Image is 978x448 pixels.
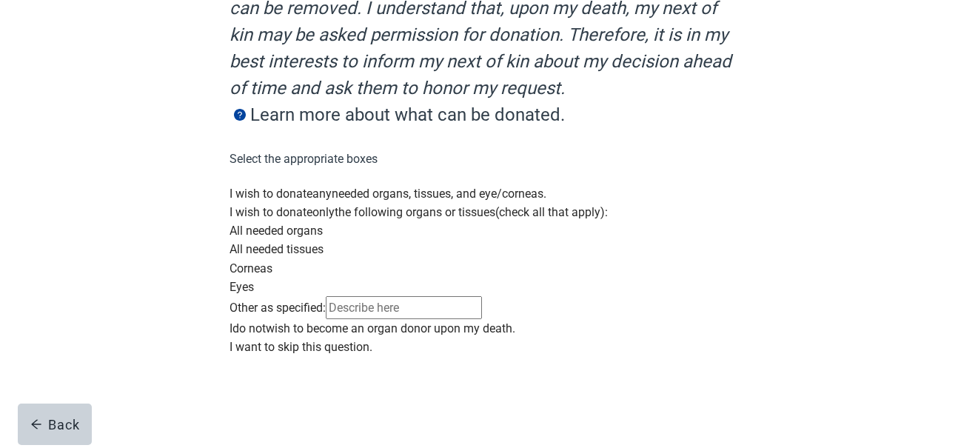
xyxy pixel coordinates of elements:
label: Corneas [230,261,272,275]
label: I wish to donate [230,205,312,219]
span: question-circle [234,109,246,121]
label: any [312,187,332,201]
label: All needed organs [230,224,323,238]
button: arrow-leftBack [18,404,92,445]
p: Select the appropriate boxes [230,146,740,173]
input: Describe here [326,296,482,319]
label: All needed tissues [230,242,324,256]
label: wish to become an organ donor upon my death. [266,321,515,335]
div: (check all that apply): [230,203,748,319]
label: do not [232,321,266,335]
label: Learn more about what can be donated. [230,104,565,125]
div: Back [30,417,80,432]
label: I wish to donate [230,187,312,201]
span: arrow-left [30,418,42,430]
label: the following organs or tissues [335,205,495,219]
label: needed organs, tissues, and eye/corneas. [332,187,546,201]
label: I [230,321,232,335]
label: Eyes [230,280,254,294]
label: Other as specified: [230,301,326,315]
label: I want to skip this question. [230,340,372,354]
label: only [312,205,335,219]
